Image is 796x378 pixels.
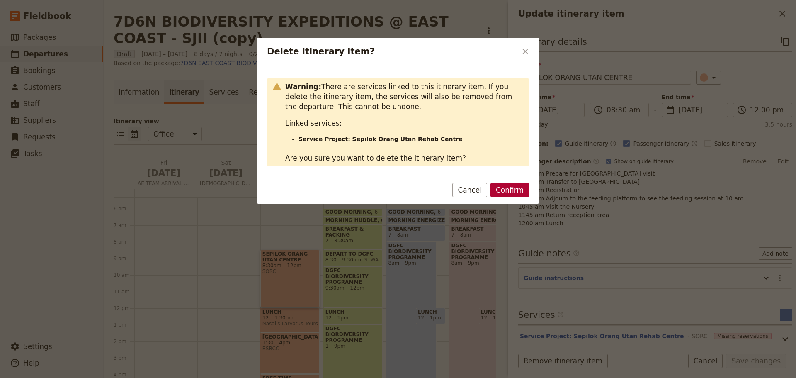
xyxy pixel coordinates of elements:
button: Confirm [490,183,529,197]
p: Are you sure you want to delete the itinerary item? [285,153,524,163]
strong: Service Project: Sepilok Orang Utan Rehab Centre [298,136,463,142]
p: There are services linked to this itinerary item. If you delete the itinerary item, the services ... [285,82,524,112]
button: Close dialog [518,44,532,59]
p: Linked services: [285,118,524,128]
strong: Warning: [285,83,321,91]
button: Cancel [452,183,487,197]
h2: Delete itinerary item? [267,45,517,58]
